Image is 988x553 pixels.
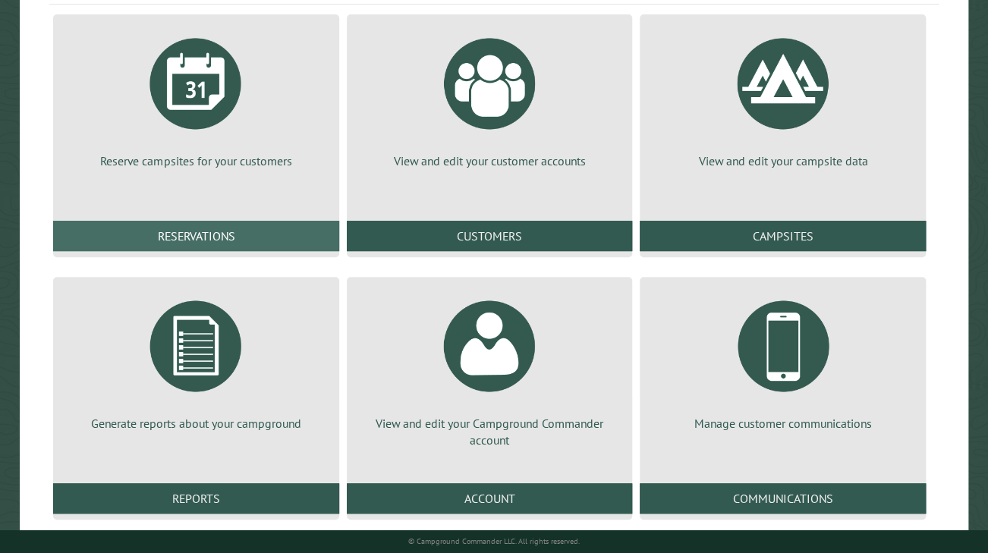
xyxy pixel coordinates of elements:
p: View and edit your customer accounts [365,152,615,169]
a: View and edit your Campground Commander account [365,289,615,449]
a: Generate reports about your campground [71,289,321,432]
a: Reserve campsites for your customers [71,27,321,169]
a: Customers [347,221,633,251]
p: Generate reports about your campground [71,415,321,432]
p: View and edit your campsite data [658,152,908,169]
p: Manage customer communications [658,415,908,432]
a: Communications [640,483,926,514]
a: Campsites [640,221,926,251]
a: Account [347,483,633,514]
a: Reservations [53,221,339,251]
p: Reserve campsites for your customers [71,152,321,169]
a: View and edit your customer accounts [365,27,615,169]
a: Manage customer communications [658,289,908,432]
a: Reports [53,483,339,514]
a: View and edit your campsite data [658,27,908,169]
p: View and edit your Campground Commander account [365,415,615,449]
small: © Campground Commander LLC. All rights reserved. [408,536,580,546]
